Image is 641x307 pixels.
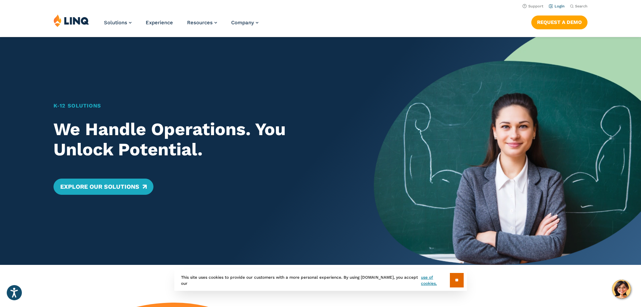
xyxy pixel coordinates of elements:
img: LINQ | K‑12 Software [54,14,89,27]
h1: K‑12 Solutions [54,102,348,110]
div: This site uses cookies to provide our customers with a more personal experience. By using [DOMAIN... [174,270,467,291]
nav: Primary Navigation [104,14,258,36]
span: Search [575,4,587,8]
span: Company [231,20,254,26]
a: Support [523,4,543,8]
a: Solutions [104,20,132,26]
a: Company [231,20,258,26]
button: Open Search Bar [570,4,587,9]
nav: Button Navigation [531,14,587,29]
h2: We Handle Operations. You Unlock Potential. [54,119,348,160]
img: Home Banner [374,37,641,265]
a: use of cookies. [421,274,450,286]
span: Resources [187,20,213,26]
a: Explore Our Solutions [54,179,153,195]
a: Resources [187,20,217,26]
span: Solutions [104,20,127,26]
button: Hello, have a question? Let’s chat. [612,280,631,299]
a: Experience [146,20,173,26]
a: Login [549,4,565,8]
a: Request a Demo [531,16,587,29]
